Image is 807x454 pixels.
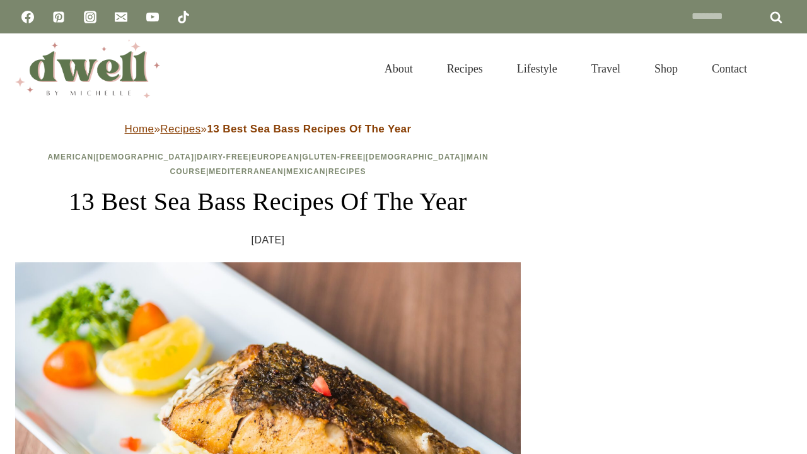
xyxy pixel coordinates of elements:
a: Mexican [286,167,325,176]
span: | | | | | | | | | [47,153,488,176]
a: Mediterranean [209,167,283,176]
a: Instagram [78,4,103,30]
a: YouTube [140,4,165,30]
a: [DEMOGRAPHIC_DATA] [366,153,464,161]
time: [DATE] [252,231,285,250]
a: Recipes [430,47,500,91]
a: Contact [695,47,764,91]
a: Home [125,123,154,135]
a: Gluten-Free [302,153,363,161]
a: [DEMOGRAPHIC_DATA] [96,153,194,161]
a: Dairy-Free [197,153,248,161]
a: Shop [637,47,695,91]
nav: Primary Navigation [368,47,764,91]
img: DWELL by michelle [15,40,160,98]
a: About [368,47,430,91]
a: Facebook [15,4,40,30]
a: Travel [574,47,637,91]
span: » » [125,123,412,135]
button: View Search Form [770,58,792,79]
a: Recipes [328,167,366,176]
a: Pinterest [46,4,71,30]
a: Email [108,4,134,30]
a: TikTok [171,4,196,30]
strong: 13 Best Sea Bass Recipes Of The Year [207,123,411,135]
a: American [47,153,93,161]
a: Recipes [160,123,200,135]
a: Lifestyle [500,47,574,91]
h1: 13 Best Sea Bass Recipes Of The Year [15,183,521,221]
a: European [252,153,299,161]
